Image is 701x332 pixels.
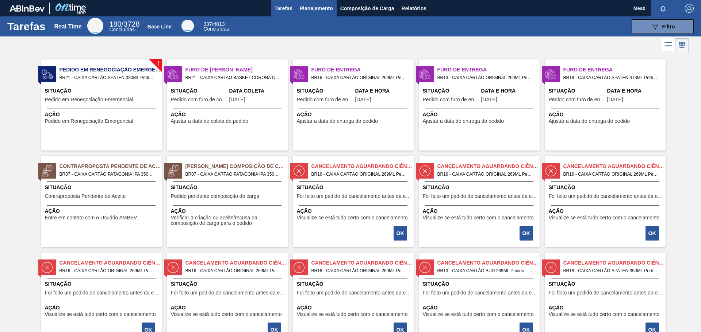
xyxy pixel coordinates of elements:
img: status [294,262,304,273]
img: status [294,69,304,80]
span: Ajustar a data de entrega do pedido [297,118,378,124]
span: 337 [203,21,212,27]
span: BR16 - CAIXA CARTÃO ORIGINAL 269ML Pedido - 1559280 [563,170,660,178]
span: Ação [423,304,538,312]
span: Pedido Aguardando Composição de Carga [185,163,288,170]
span: Ajustar a data de entrega do pedido [423,118,504,124]
span: Cancelamento aguardando ciência [437,163,540,170]
span: Situação [423,280,538,288]
div: Visão em Lista [662,38,675,52]
span: Composição de Carga [340,4,394,13]
span: Cancelamento aguardando ciência [437,259,540,267]
span: 22/09/2025 [229,97,245,102]
span: Filtro [662,24,675,30]
span: Ação [297,207,412,215]
img: status [42,262,53,273]
span: BR21 - CAIXA CARTÃO SPATEN 330ML Pedido - 2030786 [60,74,156,82]
span: 180 [109,20,121,28]
span: Visualize se está tudo certo com o cancelamento [549,312,660,317]
div: Real Time [87,18,103,34]
span: Situação [297,87,353,95]
span: Tarefas [275,4,292,13]
span: Ação [171,304,286,312]
span: Contraproposta Pendente de Aceite [45,194,126,199]
span: BR07 - CAIXA CARTÃO PATAGONIA IPA 350ML Pedido - 2026908 [185,170,282,178]
span: Ação [297,111,412,118]
span: Situação [171,280,286,288]
div: Completar tarefa: 30202346 [520,225,534,241]
span: Foi feito um pedido de cancelamento antes da etapa de aguardando faturamento [297,194,412,199]
span: Situação [549,280,664,288]
span: Ação [45,207,160,215]
span: Visualize se está tudo certo com o cancelamento [171,312,282,317]
span: Relatórios [402,4,426,13]
span: Cancelamento aguardando ciência [185,259,288,267]
span: Situação [45,184,160,191]
span: Foi feito um pedido de cancelamento antes da etapa de aguardando faturamento [549,290,664,296]
span: Pedido em Renegociação Emergencial [60,66,162,74]
span: Planejamento [300,4,333,13]
span: Ação [45,304,160,312]
span: BR13 - CAIXA CARTÃO BUD 269ML Pedido - 1564400 [437,267,534,275]
span: Data e Hora [607,87,664,95]
span: Situação [297,280,412,288]
img: status [420,262,430,273]
div: Completar tarefa: 30202398 [646,225,660,241]
button: OK [520,226,533,241]
span: Data e Hora [481,87,538,95]
span: Ação [297,304,412,312]
span: ! [157,61,159,66]
img: TNhmsLtSVTkK8tSr43FrP2fwEKptu5GPRR3wAAAABJRU5ErkJggg== [9,5,45,12]
button: Filtro [632,19,694,34]
button: Notificações [651,3,675,13]
span: Pedido com furo de entrega [549,97,605,102]
img: status [42,69,53,80]
span: Foi feito um pedido de cancelamento antes da etapa de aguardando faturamento [45,290,160,296]
span: Visualize se está tudo certo com o cancelamento [423,215,534,220]
span: Furo de Entrega [563,66,666,74]
img: status [545,262,556,273]
span: Situação [45,87,160,95]
div: Base Line [148,24,172,30]
span: Data e Hora [355,87,412,95]
span: Situação [171,87,227,95]
span: Pedido pendente composição de carga [171,194,260,199]
span: Cancelamento aguardando ciência [563,163,666,170]
span: Foi feito um pedido de cancelamento antes da etapa de aguardando faturamento [423,194,538,199]
span: Pedido em Renegociação Emergencial [45,97,133,102]
img: status [545,165,556,176]
span: BR16 - CAIXA CARTÃO ORIGINAL 269ML Pedido - 1551497 [311,170,408,178]
span: / 4013 [203,21,225,27]
span: Ação [549,304,664,312]
span: Concluídas [203,26,229,32]
span: BR21 - CAIXA CARTAO BASKET CORONA CERO 330ML Pedido - 1988274 [185,74,282,82]
span: Ação [171,207,286,215]
h1: Tarefas [7,22,46,31]
img: status [420,165,430,176]
img: status [168,165,179,176]
span: Cancelamento aguardando ciência [311,163,414,170]
span: Ação [171,111,286,118]
span: Pedido em Renegociação Emergencial [45,118,133,124]
span: Cancelamento aguardando ciência [60,259,162,267]
div: Completar tarefa: 30202345 [394,225,408,241]
span: BR16 - CAIXA CARTÃO ORIGINAL 269ML Pedido - 1559283 [311,267,408,275]
span: Pedido com furo de entrega [297,97,353,102]
span: BR07 - CAIXA CARTÃO PATAGONIA IPA 350ML Pedido - 2026908 [60,170,156,178]
span: Situação [549,184,664,191]
span: Visualize se está tudo certo com o cancelamento [297,215,408,220]
span: Ajustar a data de coleta do pedido [171,118,249,124]
img: status [420,69,430,80]
span: / 3728 [109,20,139,28]
span: Ação [423,111,538,118]
button: OK [394,226,407,241]
span: Visualize se está tudo certo com o cancelamento [423,312,534,317]
span: BR16 - CAIXA CARTÃO ORIGINAL 269ML Pedido - 1989793 [311,74,408,82]
span: BR16 - CAIXA CARTÃO ORIGINAL 269ML Pedido - 1559281 [60,267,156,275]
span: 05/09/2025, [355,97,371,102]
span: Foi feito um pedido de cancelamento antes da etapa de aguardando faturamento [549,194,664,199]
span: Situação [423,87,479,95]
span: Foi feito um pedido de cancelamento antes da etapa de aguardando faturamento [423,290,538,296]
span: Cancelamento aguardando ciência [563,259,666,267]
span: Ação [45,111,160,118]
